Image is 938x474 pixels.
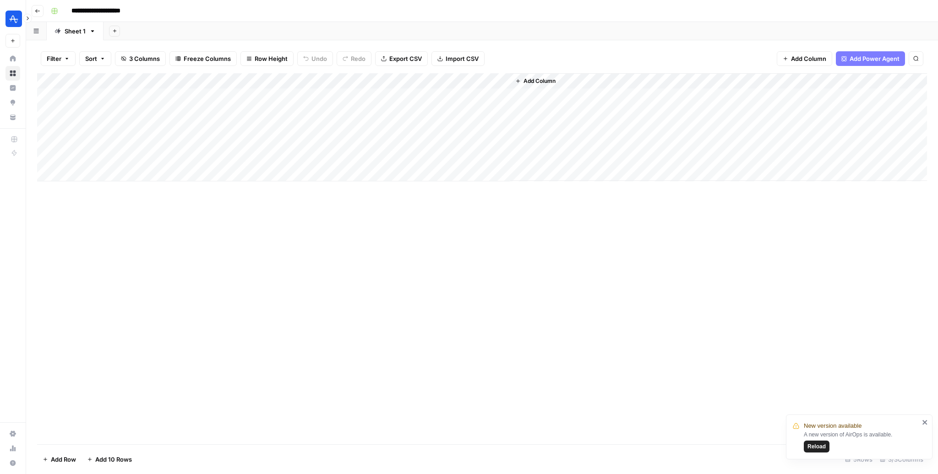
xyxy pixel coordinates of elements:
a: Your Data [5,110,20,125]
a: Settings [5,426,20,441]
button: close [922,419,928,426]
span: Freeze Columns [184,54,231,63]
span: Filter [47,54,61,63]
button: Redo [337,51,371,66]
a: Insights [5,81,20,95]
button: Help + Support [5,456,20,470]
button: Add Column [777,51,832,66]
span: New version available [804,421,862,430]
a: Usage [5,441,20,456]
button: Add Column [512,75,559,87]
span: Add Column [791,54,826,63]
span: Reload [807,442,826,451]
button: Add Power Agent [836,51,905,66]
button: Reload [804,441,829,452]
span: Undo [311,54,327,63]
span: Row Height [255,54,288,63]
span: Sort [85,54,97,63]
button: Filter [41,51,76,66]
button: Workspace: Amplitude [5,7,20,30]
button: Row Height [240,51,294,66]
button: Undo [297,51,333,66]
button: Sort [79,51,111,66]
span: Add Column [524,77,556,85]
div: 3/3 Columns [876,452,927,467]
a: Opportunities [5,95,20,110]
span: Export CSV [389,54,422,63]
a: Home [5,51,20,66]
div: Sheet 1 [65,27,86,36]
button: Import CSV [431,51,485,66]
span: Redo [351,54,365,63]
a: Browse [5,66,20,81]
div: A new version of AirOps is available. [804,430,919,452]
span: Import CSV [446,54,479,63]
img: Amplitude Logo [5,11,22,27]
button: Export CSV [375,51,428,66]
button: Freeze Columns [169,51,237,66]
button: 3 Columns [115,51,166,66]
span: 3 Columns [129,54,160,63]
span: Add Power Agent [850,54,900,63]
button: Add Row [37,452,82,467]
a: Sheet 1 [47,22,104,40]
span: Add 10 Rows [95,455,132,464]
button: Add 10 Rows [82,452,137,467]
span: Add Row [51,455,76,464]
div: 5 Rows [841,452,876,467]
